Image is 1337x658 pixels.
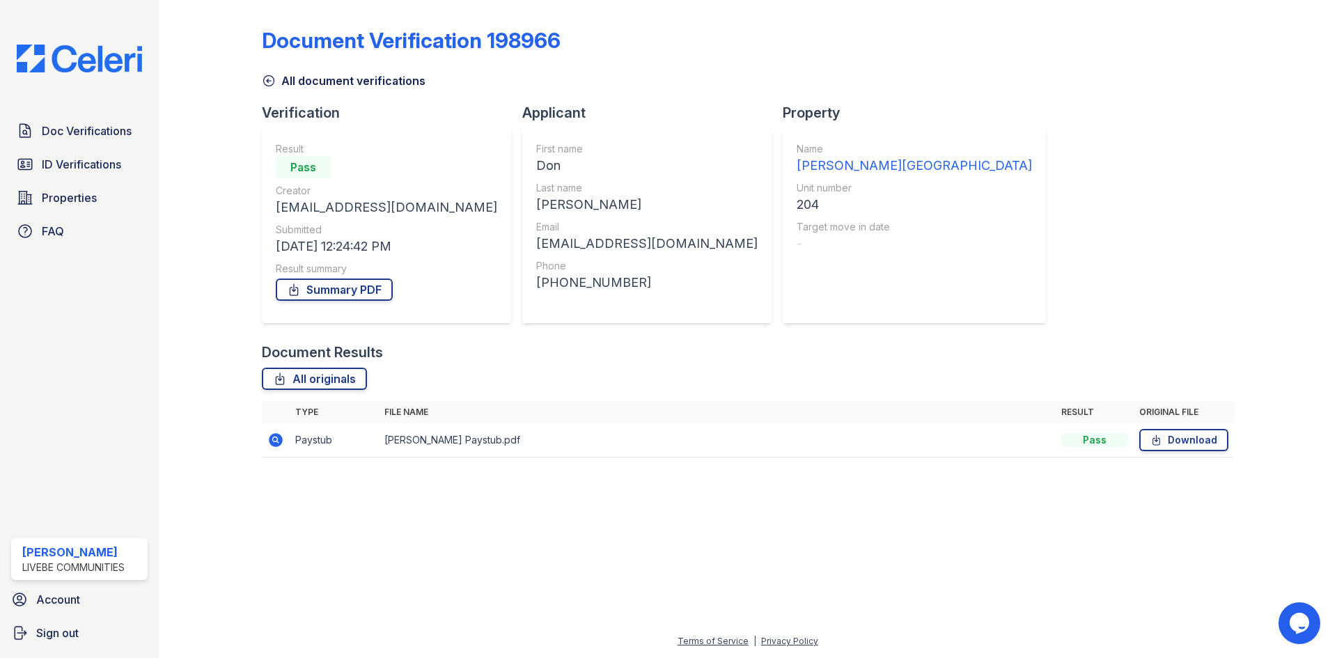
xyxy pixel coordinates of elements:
[262,343,383,362] div: Document Results
[42,223,64,240] span: FAQ
[42,123,132,139] span: Doc Verifications
[11,217,148,245] a: FAQ
[22,561,125,574] div: LiveBe Communities
[1056,401,1134,423] th: Result
[11,150,148,178] a: ID Verifications
[276,142,497,156] div: Result
[536,156,758,175] div: Don
[797,195,1032,214] div: 204
[1061,433,1128,447] div: Pass
[1139,429,1228,451] a: Download
[536,181,758,195] div: Last name
[536,273,758,292] div: [PHONE_NUMBER]
[797,156,1032,175] div: [PERSON_NAME][GEOGRAPHIC_DATA]
[276,262,497,276] div: Result summary
[797,142,1032,175] a: Name [PERSON_NAME][GEOGRAPHIC_DATA]
[290,423,379,457] td: Paystub
[276,279,393,301] a: Summary PDF
[797,142,1032,156] div: Name
[761,636,818,646] a: Privacy Policy
[36,591,80,608] span: Account
[262,368,367,390] a: All originals
[536,220,758,234] div: Email
[276,237,497,256] div: [DATE] 12:24:42 PM
[1134,401,1234,423] th: Original file
[797,181,1032,195] div: Unit number
[6,586,153,613] a: Account
[797,220,1032,234] div: Target move in date
[536,195,758,214] div: [PERSON_NAME]
[262,28,561,53] div: Document Verification 198966
[536,259,758,273] div: Phone
[22,544,125,561] div: [PERSON_NAME]
[262,72,425,89] a: All document verifications
[379,401,1056,423] th: File name
[6,45,153,72] img: CE_Logo_Blue-a8612792a0a2168367f1c8372b55b34899dd931a85d93a1a3d3e32e68fde9ad4.png
[290,401,379,423] th: Type
[536,142,758,156] div: First name
[797,234,1032,253] div: -
[276,156,331,178] div: Pass
[678,636,749,646] a: Terms of Service
[276,198,497,217] div: [EMAIL_ADDRESS][DOMAIN_NAME]
[42,189,97,206] span: Properties
[1279,602,1323,644] iframe: chat widget
[36,625,79,641] span: Sign out
[42,156,121,173] span: ID Verifications
[276,223,497,237] div: Submitted
[522,103,783,123] div: Applicant
[276,184,497,198] div: Creator
[262,103,522,123] div: Verification
[6,619,153,647] a: Sign out
[11,184,148,212] a: Properties
[379,423,1056,457] td: [PERSON_NAME] Paystub.pdf
[753,636,756,646] div: |
[11,117,148,145] a: Doc Verifications
[536,234,758,253] div: [EMAIL_ADDRESS][DOMAIN_NAME]
[783,103,1057,123] div: Property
